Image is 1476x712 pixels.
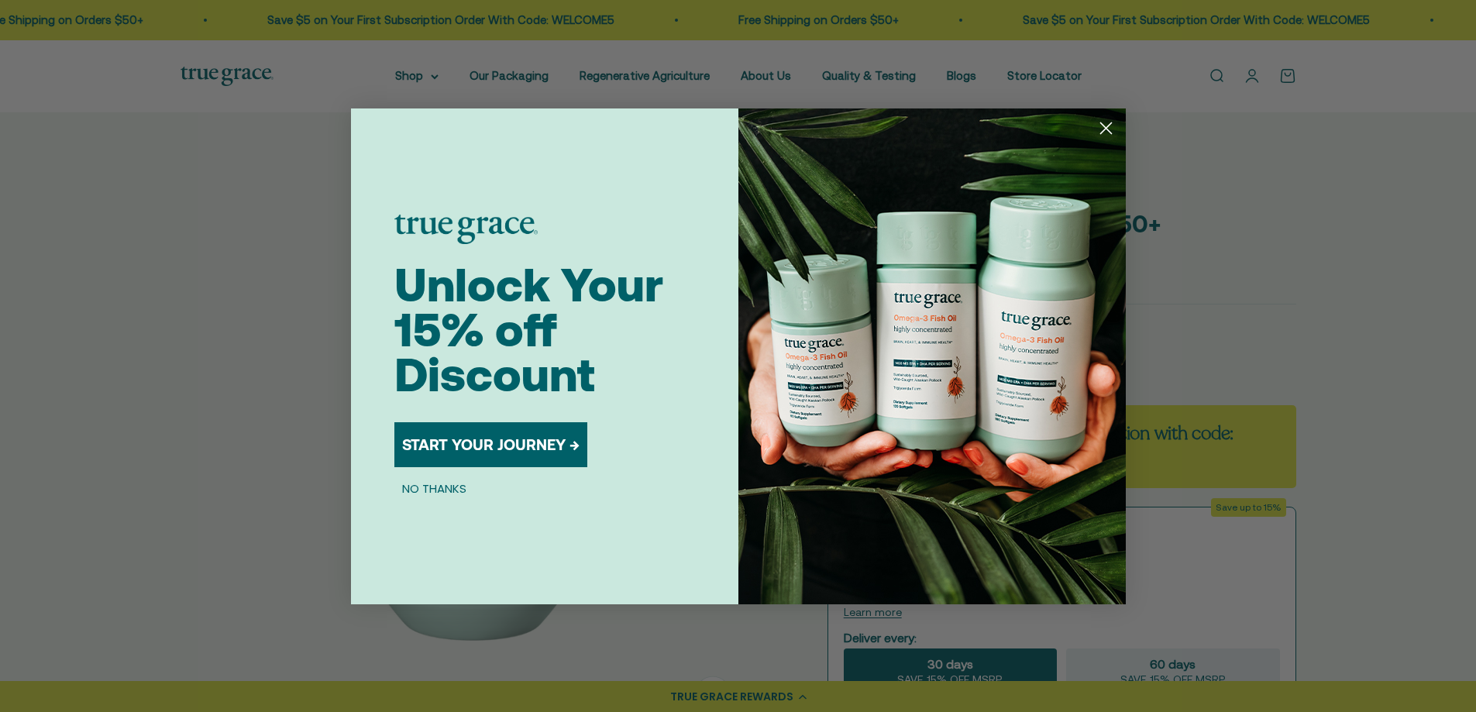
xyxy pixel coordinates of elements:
[394,480,474,498] button: NO THANKS
[394,215,538,244] img: logo placeholder
[738,108,1126,604] img: 098727d5-50f8-4f9b-9554-844bb8da1403.jpeg
[394,422,587,467] button: START YOUR JOURNEY →
[394,258,663,401] span: Unlock Your 15% off Discount
[1092,115,1120,142] button: Close dialog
